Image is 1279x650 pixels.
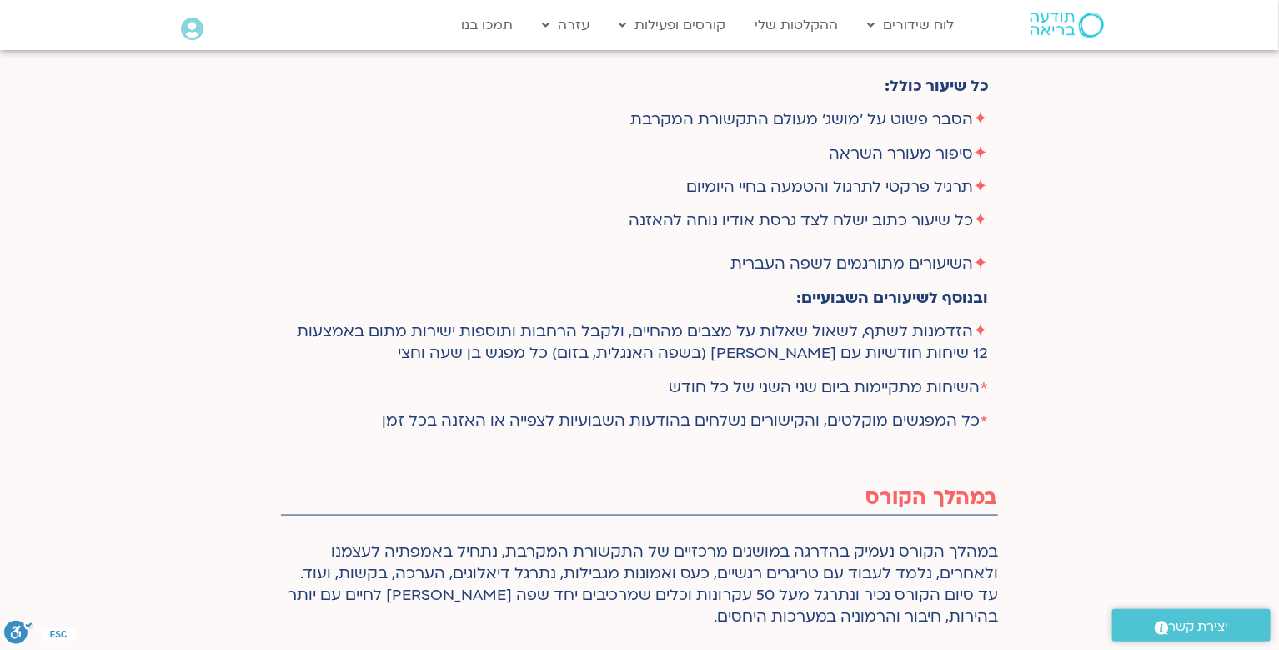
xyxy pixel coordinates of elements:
[281,486,998,510] h2: במהלך הקורס
[974,109,989,130] span: ✦
[534,9,598,41] a: עזרה
[610,9,734,41] a: קורסים ופעילות
[1112,609,1271,642] a: יצירת קשר
[291,321,989,365] p: הזדמנות לשתף, לשאול שאלות על מצבים מהחיים, ולקבל הרחבות ותוספות ישירות מתום באמצעות 12 שיחות חודש...
[1169,616,1229,638] span: יצירת קשר
[291,210,989,275] p: כל שיעור כתוב ישלח לצד גרסת אודיו נוחה להאזנה השיעורים מתורגמים לשפה העברית
[974,210,989,231] span: ✦
[291,177,989,199] p: תרגיל פרקטי לתרגול והטמעה בחיי היומיום
[291,411,989,432] p: כל המפגשים מוקלטים, והקישורים נשלחים בהודעות השבועיות לצפייה או האזנה בכל זמן
[291,109,989,131] p: הסבר פשוט על 'מושג' מעולם התקשורת המקרבת
[291,144,989,165] p: סיפור מעורר השראה
[974,177,989,198] span: ✦
[1031,13,1104,38] img: תודעה בריאה
[974,144,989,164] span: ✦
[859,9,962,41] a: לוח שידורים
[974,254,989,275] span: ✦
[974,321,989,342] span: ✦
[885,76,989,97] strong: כל שיעור כולל:
[797,288,989,309] strong: ובנוסף לשיעורים השבועיים:
[291,377,989,399] p: השיחות מתקיימות ביום שני השני של כל חודש
[746,9,846,41] a: ההקלטות שלי
[453,9,521,41] a: תמכו בנו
